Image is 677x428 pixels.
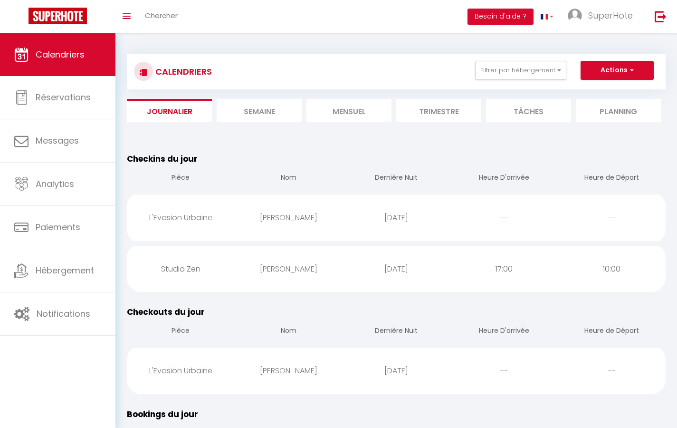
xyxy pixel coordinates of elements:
[343,253,450,284] div: [DATE]
[29,8,87,24] img: Super Booking
[36,135,79,146] span: Messages
[36,178,74,190] span: Analytics
[217,99,302,122] li: Semaine
[450,202,558,233] div: --
[235,318,343,345] th: Nom
[127,153,198,165] span: Checkins du jour
[8,4,36,32] button: Ouvrir le widget de chat LiveChat
[127,318,235,345] th: Pièce
[343,165,450,192] th: Dernière Nuit
[558,202,666,233] div: --
[576,99,661,122] li: Planning
[153,61,212,82] h3: CALENDRIERS
[37,308,90,320] span: Notifications
[467,9,534,25] button: Besoin d'aide ?
[343,355,450,386] div: [DATE]
[36,49,85,60] span: Calendriers
[36,221,80,233] span: Paiements
[127,355,235,386] div: L'Evasion Urbaine
[36,91,91,103] span: Réservations
[450,318,558,345] th: Heure D'arrivée
[475,61,566,80] button: Filtrer par hébergement
[450,165,558,192] th: Heure D'arrivée
[568,9,582,23] img: ...
[486,99,571,122] li: Tâches
[588,10,633,21] span: SuperHote
[235,165,343,192] th: Nom
[127,99,212,122] li: Journalier
[127,306,205,318] span: Checkouts du jour
[235,253,343,284] div: [PERSON_NAME]
[145,10,178,20] span: Chercher
[127,202,235,233] div: L'Evasion Urbaine
[558,165,666,192] th: Heure de Départ
[558,318,666,345] th: Heure de Départ
[343,202,450,233] div: [DATE]
[127,165,235,192] th: Pièce
[581,61,654,80] button: Actions
[655,10,667,22] img: logout
[558,253,666,284] div: 10:00
[235,202,343,233] div: [PERSON_NAME]
[450,253,558,284] div: 17:00
[558,355,666,386] div: --
[127,253,235,284] div: Studio Zen
[127,409,198,420] span: Bookings du jour
[343,318,450,345] th: Dernière Nuit
[235,355,343,386] div: [PERSON_NAME]
[36,264,94,276] span: Hébergement
[450,355,558,386] div: --
[306,99,391,122] li: Mensuel
[396,99,481,122] li: Trimestre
